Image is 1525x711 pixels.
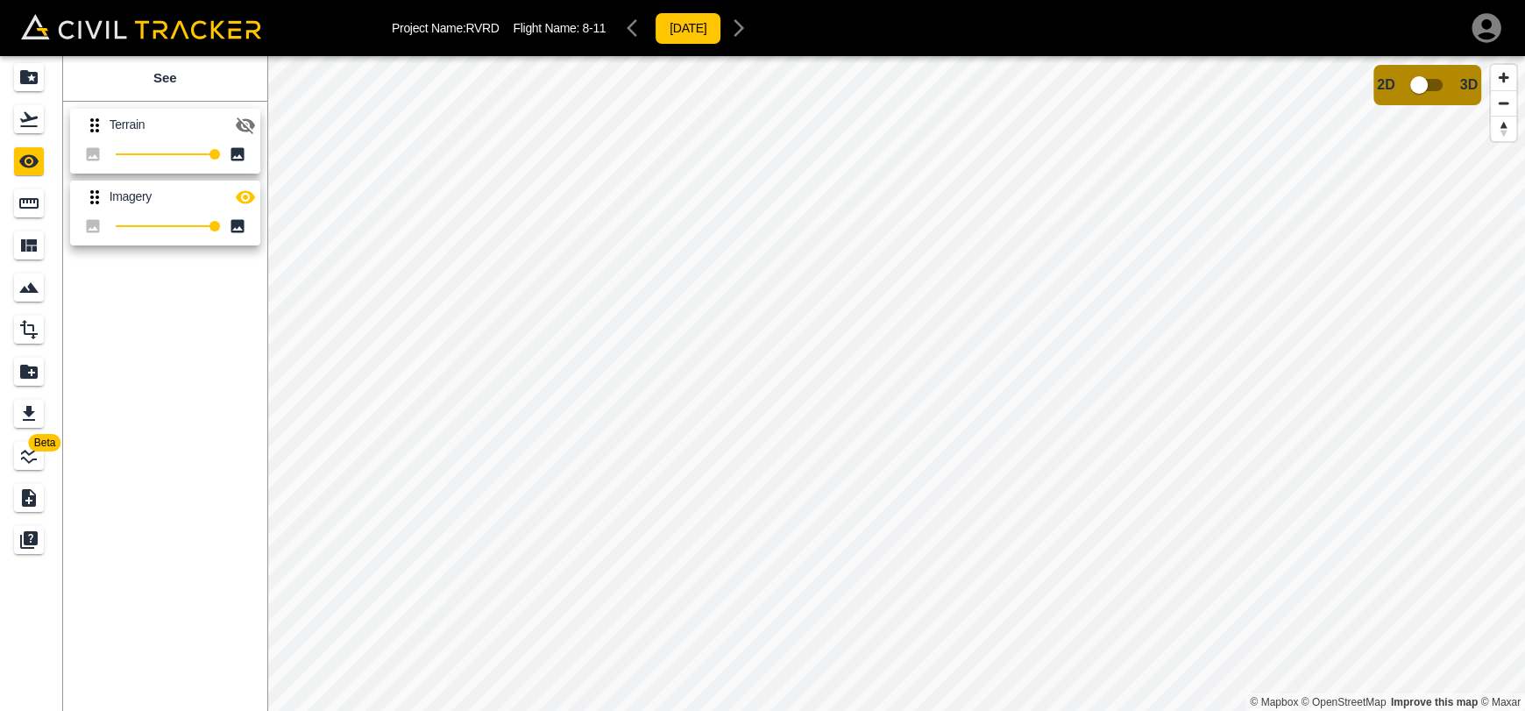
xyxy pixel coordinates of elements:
[1480,696,1521,708] a: Maxar
[1302,696,1387,708] a: OpenStreetMap
[1491,116,1516,141] button: Reset bearing to north
[514,21,606,35] p: Flight Name:
[21,14,261,39] img: Civil Tracker
[392,21,500,35] p: Project Name: RVRD
[1491,65,1516,90] button: Zoom in
[1391,696,1478,708] a: Map feedback
[1460,77,1478,93] span: 3D
[267,56,1525,711] canvas: Map
[655,12,721,45] button: [DATE]
[1491,90,1516,116] button: Zoom out
[1250,696,1298,708] a: Mapbox
[583,21,606,35] span: 8-11
[1377,77,1394,93] span: 2D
